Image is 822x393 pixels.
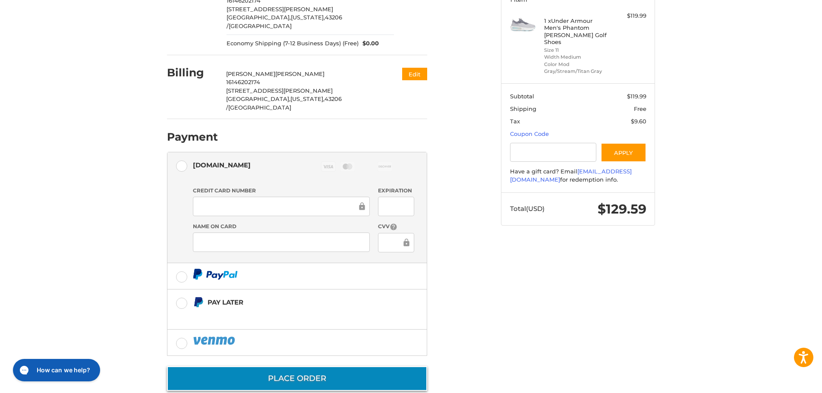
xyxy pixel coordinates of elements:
[227,14,291,21] span: [GEOGRAPHIC_DATA],
[9,356,103,384] iframe: Gorgias live chat messenger
[227,6,333,13] span: [STREET_ADDRESS][PERSON_NAME]
[544,47,610,54] li: Size 11
[228,104,291,111] span: [GEOGRAPHIC_DATA]
[601,143,646,162] button: Apply
[229,22,292,29] span: [GEOGRAPHIC_DATA]
[208,295,373,309] div: Pay Later
[193,158,251,172] div: [DOMAIN_NAME]
[227,14,342,29] span: 43206 /
[510,130,549,137] a: Coupon Code
[167,366,427,391] button: Place Order
[402,68,427,80] button: Edit
[378,223,414,231] label: CVV
[226,87,333,94] span: [STREET_ADDRESS][PERSON_NAME]
[193,311,373,319] iframe: PayPal Message 1
[510,93,534,100] span: Subtotal
[226,95,290,102] span: [GEOGRAPHIC_DATA],
[510,143,597,162] input: Gift Certificate or Coupon Code
[544,53,610,61] li: Width Medium
[167,66,217,79] h2: Billing
[193,297,204,308] img: Pay Later icon
[631,118,646,125] span: $9.60
[634,105,646,112] span: Free
[193,187,370,195] label: Credit Card Number
[359,39,379,48] span: $0.00
[544,61,610,75] li: Color Mod Gray/Stream/Titan Gray
[510,105,536,112] span: Shipping
[226,79,260,85] span: 16146202174
[193,223,370,230] label: Name on Card
[544,17,610,45] h4: 1 x Under Armour Men's Phantom [PERSON_NAME] Golf Shoes
[291,14,325,21] span: [US_STATE],
[612,12,646,20] div: $119.99
[226,95,342,111] span: 43206 /
[510,118,520,125] span: Tax
[167,130,218,144] h2: Payment
[193,335,237,346] img: PayPal icon
[226,70,275,77] span: [PERSON_NAME]
[193,269,238,280] img: PayPal icon
[227,39,359,48] span: Economy Shipping (7-12 Business Days) (Free)
[627,93,646,100] span: $119.99
[598,201,646,217] span: $129.59
[510,167,646,184] div: Have a gift card? Email for redemption info.
[290,95,324,102] span: [US_STATE],
[275,70,324,77] span: [PERSON_NAME]
[510,204,545,213] span: Total (USD)
[378,187,414,195] label: Expiration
